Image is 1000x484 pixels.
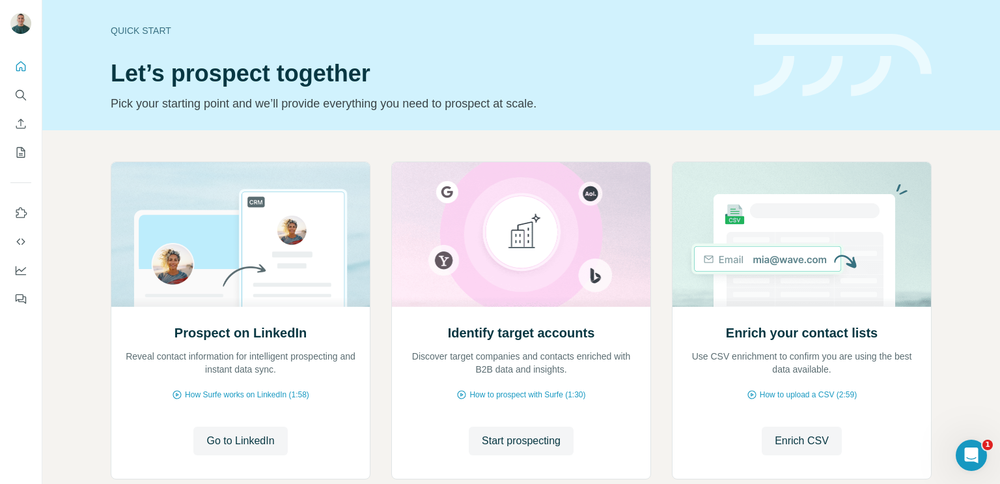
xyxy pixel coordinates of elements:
span: Start prospecting [482,433,561,449]
img: Identify target accounts [391,162,651,307]
span: 1 [982,440,993,450]
img: Enrich your contact lists [672,162,932,307]
div: Quick start [111,24,738,37]
span: Enrich CSV [775,433,829,449]
h1: Let’s prospect together [111,61,738,87]
h2: Identify target accounts [448,324,595,342]
p: Reveal contact information for intelligent prospecting and instant data sync. [124,350,357,376]
button: Enrich CSV [10,112,31,135]
button: Search [10,83,31,107]
button: Start prospecting [469,427,574,455]
img: Avatar [10,13,31,34]
span: How Surfe works on LinkedIn (1:58) [185,389,309,401]
button: Feedback [10,287,31,311]
h2: Enrich your contact lists [726,324,878,342]
p: Use CSV enrichment to confirm you are using the best data available. [686,350,918,376]
p: Pick your starting point and we’ll provide everything you need to prospect at scale. [111,94,738,113]
button: Go to LinkedIn [193,427,287,455]
button: Use Surfe on LinkedIn [10,201,31,225]
button: Quick start [10,55,31,78]
button: Use Surfe API [10,230,31,253]
iframe: Intercom live chat [956,440,987,471]
span: How to prospect with Surfe (1:30) [469,389,585,401]
button: My lists [10,141,31,164]
button: Dashboard [10,259,31,282]
span: How to upload a CSV (2:59) [760,389,857,401]
img: banner [754,34,932,97]
button: Enrich CSV [762,427,842,455]
img: Prospect on LinkedIn [111,162,370,307]
p: Discover target companies and contacts enriched with B2B data and insights. [405,350,637,376]
span: Go to LinkedIn [206,433,274,449]
h2: Prospect on LinkedIn [174,324,307,342]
